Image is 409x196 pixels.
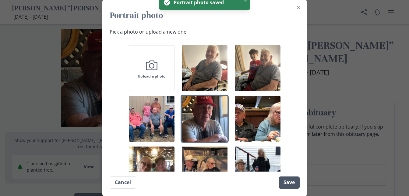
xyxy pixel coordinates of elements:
[110,28,300,35] p: Pick a photo or upload a new one
[279,176,300,189] button: Save
[110,176,136,189] button: Cancel
[182,96,227,142] img: Dad
[294,2,303,12] button: Close
[129,45,175,91] button: Upload a photo
[138,74,165,78] span: Upload a photo
[110,10,300,21] h2: Portrait photo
